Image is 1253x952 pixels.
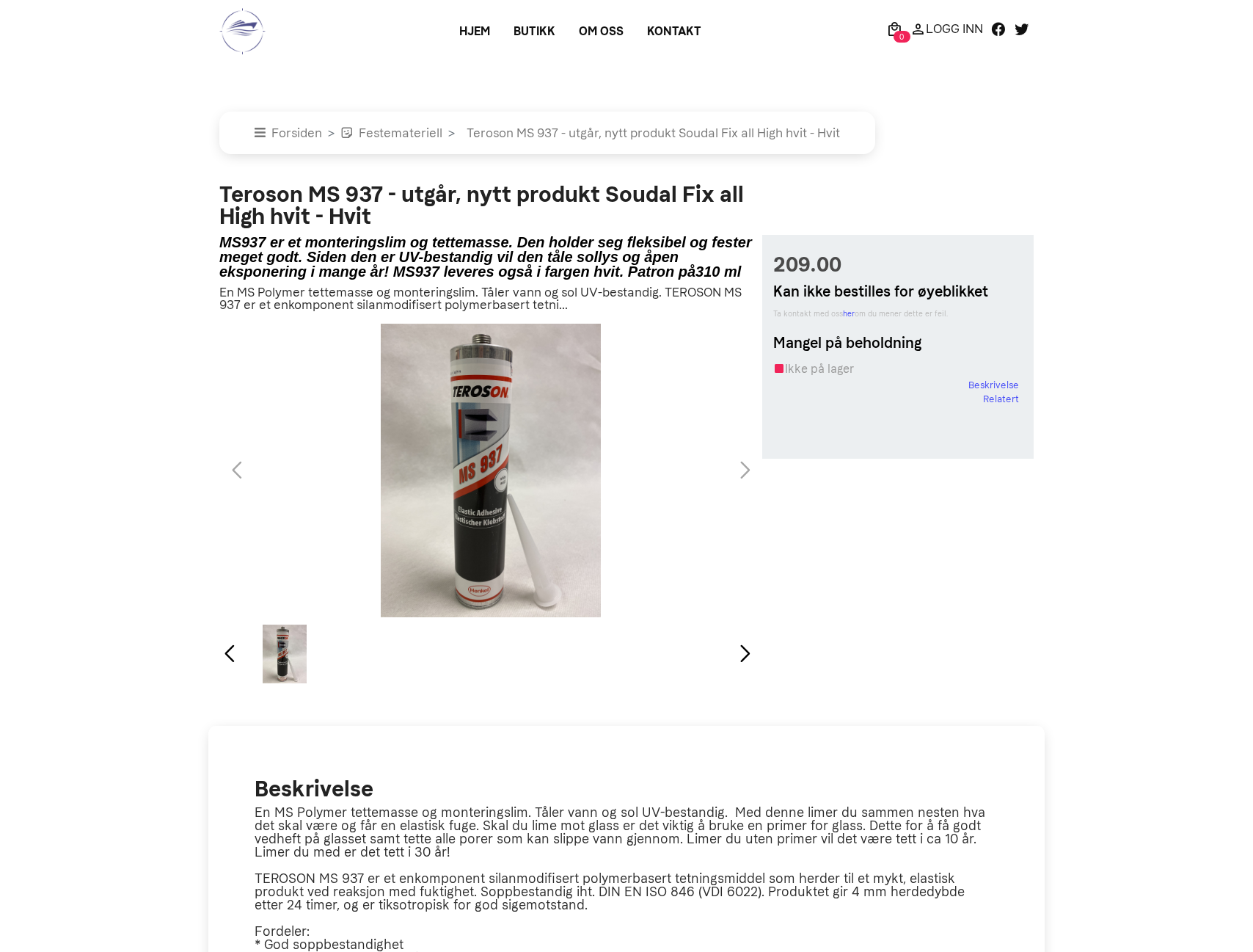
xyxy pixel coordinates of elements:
a: Teroson MS 937 - utgår, nytt produkt Soudal Fix all High hvit - Hvit [461,126,840,140]
h2: Beskrivelse [255,773,998,806]
div: Next slide [735,638,755,670]
div: 1 / 1 [219,324,762,617]
a: 0 [883,20,906,37]
a: her [843,309,855,319]
h5: MS937 er et monteringslim og tettemasse. Den holder seg fleksibel og fester meget godt. Siden den... [219,235,762,279]
nav: breadcrumb [219,112,1034,154]
img: logo [219,7,266,55]
a: Relatert [983,392,1019,407]
div: Ikke på lager [773,360,1023,378]
a: Butikk [502,18,567,45]
small: Ta kontakt med oss om du mener dette er feil. [773,308,1023,320]
span: 209.00 [773,250,1023,280]
h5: Kan ikke bestilles for øyeblikket [773,280,1023,302]
a: Logg Inn [906,20,987,37]
a: Hjem [447,18,502,45]
div: Previous slide [219,638,239,670]
a: Om oss [567,18,635,45]
span: 0 [894,31,910,43]
i: Tomt på lager [773,362,785,376]
a: Kontakt [635,18,713,45]
h5: Mangel på beholdning [773,332,1023,354]
p: En MS Polymer tettemasse og monteringslim. Tåler vann og sol UV-bestandig. TEROSON MS 937 er et e... [219,286,762,311]
div: 1 / 1 [219,625,350,683]
h2: Teroson MS 937 - utgår, nytt produkt Soudal Fix all High hvit - Hvit [219,184,762,228]
a: Festemateriell [340,126,442,140]
a: Beskrivelse [968,378,1019,393]
a: Forsiden [255,126,322,140]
